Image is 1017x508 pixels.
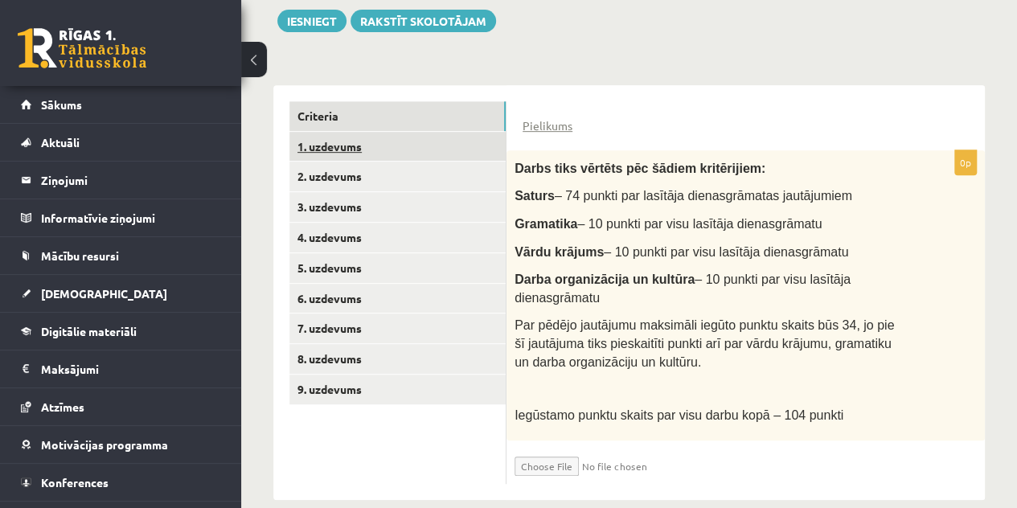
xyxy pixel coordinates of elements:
a: Rakstīt skolotājam [351,10,496,32]
button: Iesniegt [277,10,347,32]
span: Sākums [41,97,82,112]
a: Informatīvie ziņojumi [21,199,221,236]
a: Rīgas 1. Tālmācības vidusskola [18,28,146,68]
a: Sākums [21,86,221,123]
span: – 10 punkti par visu lasītāja dienasgrāmatu [604,245,848,259]
span: Saturs [515,189,555,203]
span: Par pēdējo jautājumu maksimāli iegūto punktu skaits būs 34, jo pie šī jautājuma tiks pieskaitīti ... [515,318,894,368]
span: Darba organizācija un kultūra [515,272,695,286]
span: – 10 punkti par visu lasītāja dienasgrāmatu [515,272,851,305]
a: Mācību resursi [21,237,221,274]
span: Mācību resursi [41,248,119,263]
legend: Maksājumi [41,350,221,387]
span: Atzīmes [41,399,84,414]
span: Iegūstamo punktu skaits par visu darbu kopā – 104 punkti [515,408,843,422]
a: Criteria [289,101,506,131]
legend: Ziņojumi [41,162,221,199]
span: Digitālie materiāli [41,324,137,338]
a: Konferences [21,464,221,501]
a: Aktuāli [21,124,221,161]
a: Motivācijas programma [21,426,221,463]
p: 0p [954,150,977,175]
a: Pielikums [523,117,572,134]
span: Darbs tiks vērtēts pēc šādiem kritērijiem: [515,162,765,175]
a: 1. uzdevums [289,132,506,162]
a: Digitālie materiāli [21,313,221,350]
a: 4. uzdevums [289,223,506,252]
span: Aktuāli [41,135,80,150]
span: Motivācijas programma [41,437,168,452]
span: – 74 punkti par lasītāja dienasgrāmatas jautājumiem [555,189,852,203]
a: Atzīmes [21,388,221,425]
span: Konferences [41,475,109,490]
a: 6. uzdevums [289,284,506,313]
span: Vārdu krājums [515,245,604,259]
a: Ziņojumi [21,162,221,199]
span: – 10 punkti par visu lasītāja dienasgrāmatu [577,217,822,231]
a: [DEMOGRAPHIC_DATA] [21,275,221,312]
a: Maksājumi [21,350,221,387]
a: 9. uzdevums [289,375,506,404]
a: 5. uzdevums [289,253,506,283]
a: 8. uzdevums [289,344,506,374]
a: 2. uzdevums [289,162,506,191]
legend: Informatīvie ziņojumi [41,199,221,236]
span: Gramatika [515,217,577,231]
a: 7. uzdevums [289,313,506,343]
a: 3. uzdevums [289,192,506,222]
span: [DEMOGRAPHIC_DATA] [41,286,167,301]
